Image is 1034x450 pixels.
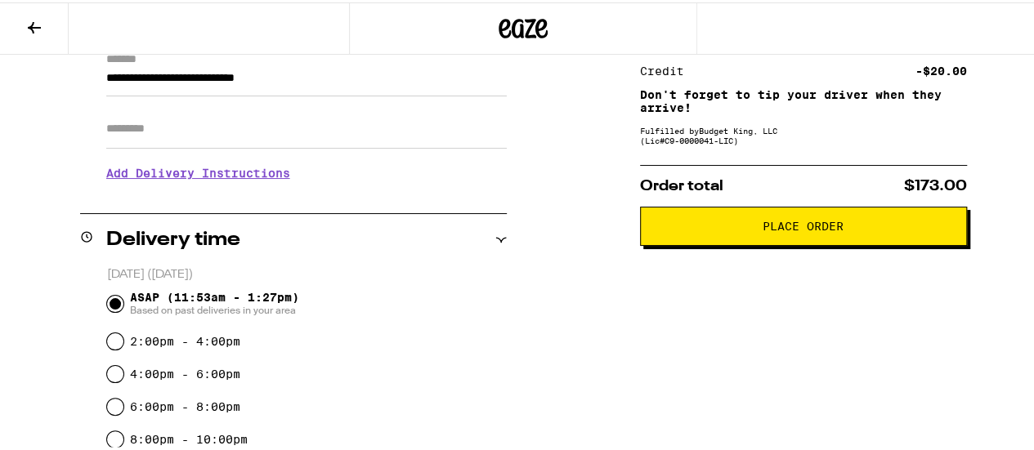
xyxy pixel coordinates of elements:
div: Fulfilled by Budget King, LLC (Lic# C9-0000041-LIC ) [640,123,967,143]
span: $173.00 [904,176,967,191]
h3: Add Delivery Instructions [106,152,507,189]
div: -$20.00 [915,63,967,74]
p: We'll contact you at [PHONE_NUMBER] when we arrive [106,189,507,203]
button: Place Order [640,204,967,243]
span: Place Order [763,218,844,229]
label: 8:00pm - 10:00pm [130,430,248,443]
span: ASAP (11:53am - 1:27pm) [130,288,299,314]
span: Based on past deliveries in your area [130,301,299,314]
h2: Delivery time [106,228,240,247]
p: [DATE] ([DATE]) [107,265,507,280]
p: Don't forget to tip your driver when they arrive! [640,86,967,112]
div: Credit [640,63,696,74]
label: 2:00pm - 4:00pm [130,332,240,345]
span: Hi. Need any help? [10,11,118,25]
label: 6:00pm - 8:00pm [130,398,240,411]
span: Order total [640,176,723,191]
label: 4:00pm - 6:00pm [130,365,240,378]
